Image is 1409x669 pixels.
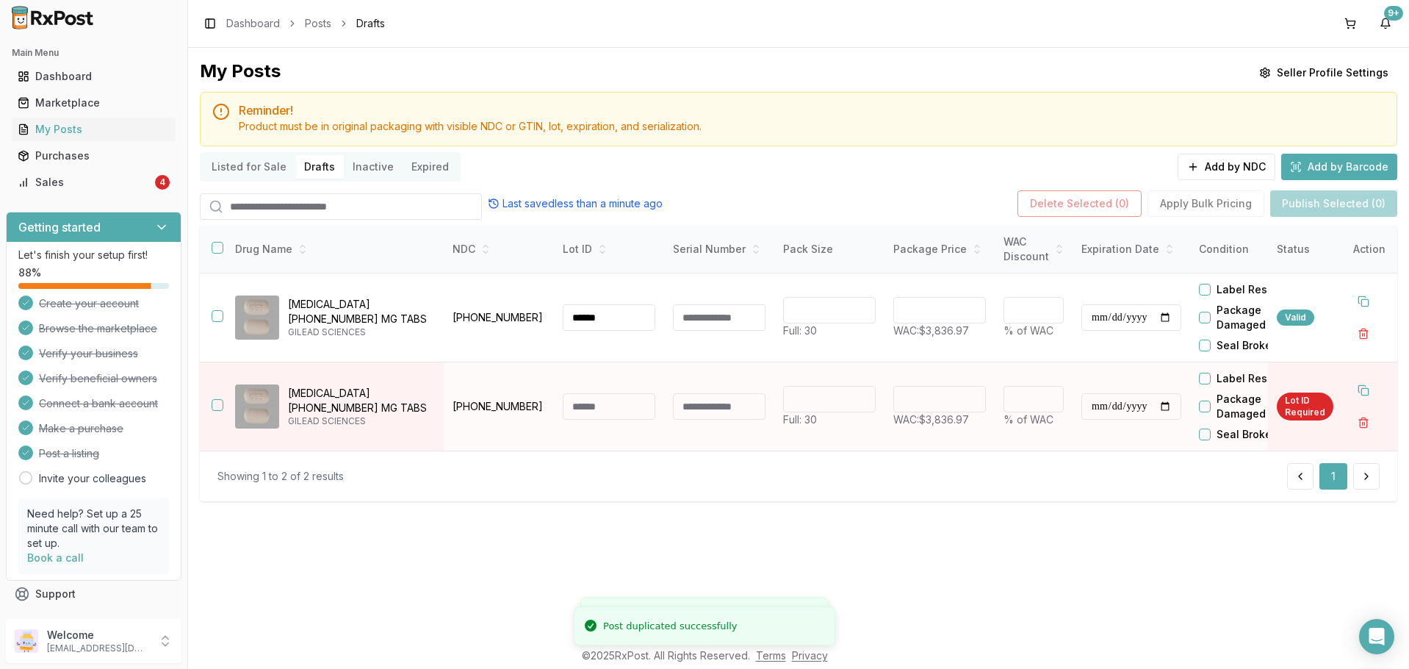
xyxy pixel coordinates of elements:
[12,143,176,169] a: Purchases
[1341,226,1397,273] th: Action
[1003,324,1053,337] span: % of WAC
[39,321,157,336] span: Browse the marketplace
[288,415,432,427] p: GILEAD SCIENCES
[783,324,817,337] span: Full: 30
[200,60,281,86] div: My Posts
[12,90,176,116] a: Marketplace
[12,63,176,90] a: Dashboard
[18,122,170,137] div: My Posts
[305,16,331,31] a: Posts
[1250,60,1397,86] button: Seller Profile Settings
[18,265,41,280] span: 88 %
[1217,392,1300,421] label: Package Damaged
[792,649,828,662] a: Privacy
[288,386,432,415] p: [MEDICAL_DATA] [PHONE_NUMBER] MG TABS
[893,242,986,257] div: Package Price
[6,65,181,88] button: Dashboard
[6,6,100,29] img: RxPost Logo
[12,47,176,59] h2: Main Menu
[1268,226,1342,273] th: Status
[217,469,344,484] div: Showing 1 to 2 of 2 results
[39,296,139,311] span: Create your account
[12,116,176,143] a: My Posts
[39,346,138,361] span: Verify your business
[1190,226,1300,273] th: Condition
[235,242,432,257] div: Drug Name
[1277,310,1314,326] div: Valid
[288,326,432,338] p: GILEAD SCIENCES
[39,446,99,461] span: Post a listing
[15,629,38,653] img: User avatar
[488,196,663,211] div: Last saved less than a minute ago
[6,144,181,168] button: Purchases
[1178,154,1275,180] button: Add by NDC
[47,628,149,643] p: Welcome
[603,619,737,634] div: Post duplicated successfully
[39,421,123,436] span: Make a purchase
[1374,12,1397,35] button: 9+
[203,155,295,179] button: Listed for Sale
[39,471,146,486] a: Invite your colleagues
[1217,338,1278,353] label: Seal Broken
[39,371,157,386] span: Verify beneficial owners
[1350,409,1377,436] button: Delete
[756,649,786,662] a: Terms
[226,16,385,31] nav: breadcrumb
[6,607,181,634] button: Feedback
[1350,288,1377,315] button: Duplicate
[1081,242,1181,257] div: Expiration Date
[1217,282,1290,297] label: Label Residue
[27,551,84,564] a: Book a call
[1350,377,1377,404] button: Duplicate
[18,149,170,163] div: Purchases
[453,242,545,257] div: NDC
[453,399,545,414] p: [PHONE_NUMBER]
[18,248,169,262] p: Let's finish your setup first!
[1359,619,1394,654] div: Open Intercom Messenger
[235,296,279,340] img: Complera 200-25-300 MG TABS
[39,396,158,411] span: Connect a bank account
[6,91,181,115] button: Marketplace
[453,310,545,325] p: [PHONE_NUMBER]
[6,118,181,141] button: My Posts
[1217,303,1300,332] label: Package Damaged
[563,242,655,257] div: Lot ID
[403,155,458,179] button: Expired
[155,175,170,190] div: 4
[1217,371,1290,386] label: Label Residue
[1003,235,1064,264] div: WAC Discount
[18,69,170,84] div: Dashboard
[673,242,765,257] div: Serial Number
[356,16,385,31] span: Drafts
[6,581,181,607] button: Support
[344,155,403,179] button: Inactive
[1277,393,1333,421] div: Lot ID Required
[1217,427,1278,442] label: Seal Broken
[1003,413,1053,426] span: % of WAC
[226,16,280,31] a: Dashboard
[235,384,279,429] img: Complera 200-25-300 MG TABS
[1319,463,1347,490] button: 1
[6,171,181,194] button: Sales4
[47,643,149,654] p: [EMAIL_ADDRESS][DOMAIN_NAME]
[783,413,817,426] span: Full: 30
[1281,154,1397,180] button: Add by Barcode
[18,96,170,110] div: Marketplace
[288,297,432,326] p: [MEDICAL_DATA] [PHONE_NUMBER] MG TABS
[774,226,884,273] th: Pack Size
[12,169,176,196] a: Sales4
[18,218,101,236] h3: Getting started
[239,104,1385,116] h5: Reminder!
[893,413,969,426] span: WAC: $3,836.97
[295,155,344,179] button: Drafts
[893,324,969,337] span: WAC: $3,836.97
[27,507,160,551] p: Need help? Set up a 25 minute call with our team to set up.
[1350,321,1377,347] button: Delete
[18,175,152,190] div: Sales
[239,119,1385,134] div: Product must be in original packaging with visible NDC or GTIN, lot, expiration, and serialization.
[1384,6,1403,21] div: 9+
